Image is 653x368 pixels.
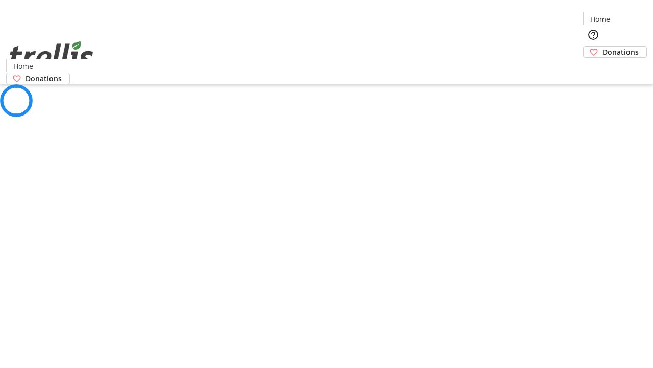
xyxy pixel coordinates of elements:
span: Home [590,14,610,25]
span: Home [13,61,33,72]
img: Orient E2E Organization Y7NcwNvPtw's Logo [6,30,97,81]
a: Donations [583,46,647,58]
button: Help [583,25,604,45]
a: Donations [6,73,70,84]
span: Donations [602,47,639,57]
button: Cart [583,58,604,78]
a: Home [7,61,39,72]
a: Home [584,14,616,25]
span: Donations [26,73,62,84]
